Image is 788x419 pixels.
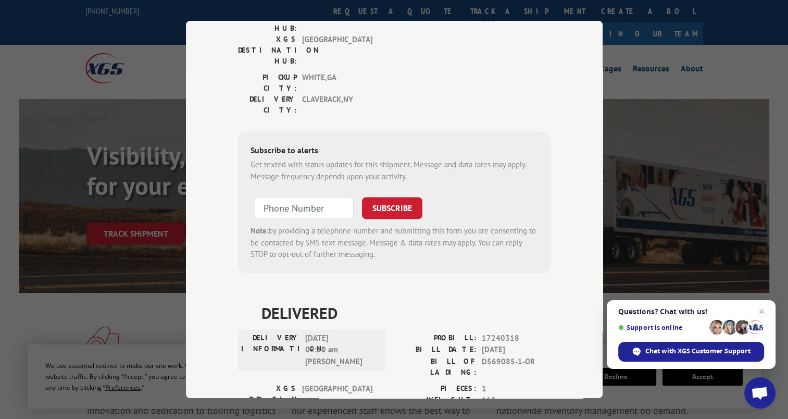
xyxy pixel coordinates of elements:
[482,383,551,395] span: 1
[362,197,422,219] button: SUBSCRIBE
[302,72,372,94] span: WHITE , GA
[302,34,372,67] span: [GEOGRAPHIC_DATA]
[394,344,477,356] label: BILL DATE:
[238,72,297,94] label: PICKUP CITY:
[238,34,297,67] label: XGS DESTINATION HUB:
[302,94,372,116] span: CLAVERACK , NY
[394,395,477,406] label: WEIGHT:
[261,301,551,325] span: DELIVERED
[618,307,764,316] span: Questions? Chat with us!
[482,395,551,406] span: 110
[238,383,297,416] label: XGS ORIGIN HUB:
[645,347,751,356] span: Chat with XGS Customer Support
[305,332,376,368] span: [DATE] 09:50 am [PERSON_NAME]
[251,159,538,182] div: Get texted with status updates for this shipment. Message and data rates may apply. Message frequ...
[251,144,538,159] div: Subscribe to alerts
[255,197,354,219] input: Phone Number
[251,226,269,236] strong: Note:
[394,332,477,344] label: PROBILL:
[618,324,706,331] span: Support is online
[251,225,538,261] div: by providing a telephone number and submitting this form you are consenting to be contacted by SM...
[618,342,764,362] div: Chat with XGS Customer Support
[302,383,372,416] span: [GEOGRAPHIC_DATA]
[755,305,768,318] span: Close chat
[482,344,551,356] span: [DATE]
[241,332,300,368] label: DELIVERY INFORMATION:
[238,94,297,116] label: DELIVERY CITY:
[394,356,477,378] label: BILL OF LADING:
[482,332,551,344] span: 17240318
[394,383,477,395] label: PIECES:
[744,377,776,409] div: Open chat
[482,356,551,378] span: D569085-1-OR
